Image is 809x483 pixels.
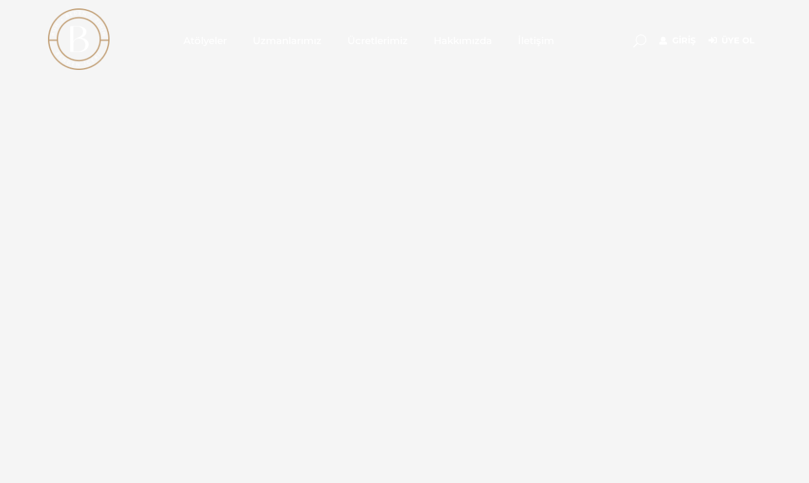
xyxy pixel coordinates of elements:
a: Atölyeler [170,8,240,73]
a: Giriş [659,33,696,49]
img: light logo [48,8,110,70]
a: Uzmanlarımız [240,8,334,73]
a: İletişim [505,8,567,73]
a: Ücretlerimiz [334,8,421,73]
span: Ücretlerimiz [347,33,408,48]
span: Atölyeler [183,33,227,48]
span: İletişim [518,33,554,48]
a: Hakkımızda [421,8,505,73]
span: Hakkımızda [434,33,492,48]
span: Uzmanlarımız [253,33,322,48]
a: Üye Ol [709,33,755,49]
